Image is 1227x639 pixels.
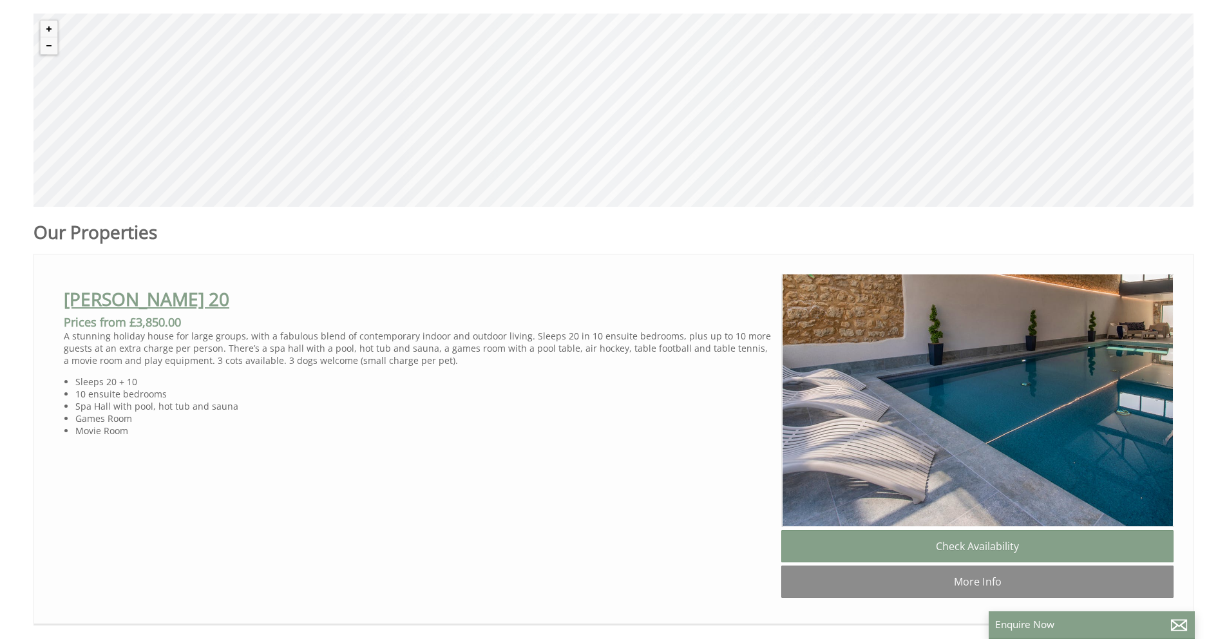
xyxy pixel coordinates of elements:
[75,412,771,424] li: Games Room
[75,376,771,388] li: Sleeps 20 + 10
[33,220,788,244] h1: Our Properties
[995,618,1188,631] p: Enquire Now
[75,424,771,437] li: Movie Room
[64,330,771,367] p: A stunning holiday house for large groups, with a fabulous blend of contemporary indoor and outdo...
[782,274,1174,528] img: Churchill_20_somerset_sleeps20_spa1_pool_spa_bbq_family_celebration_.content.original.jpg
[781,566,1174,598] a: More Info
[781,530,1174,562] a: Check Availability
[75,388,771,400] li: 10 ensuite bedrooms
[33,14,1194,207] canvas: Map
[41,37,57,54] button: Zoom out
[64,314,771,330] h3: Prices from £3,850.00
[64,287,229,311] a: [PERSON_NAME] 20
[75,400,771,412] li: Spa Hall with pool, hot tub and sauna
[41,21,57,37] button: Zoom in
